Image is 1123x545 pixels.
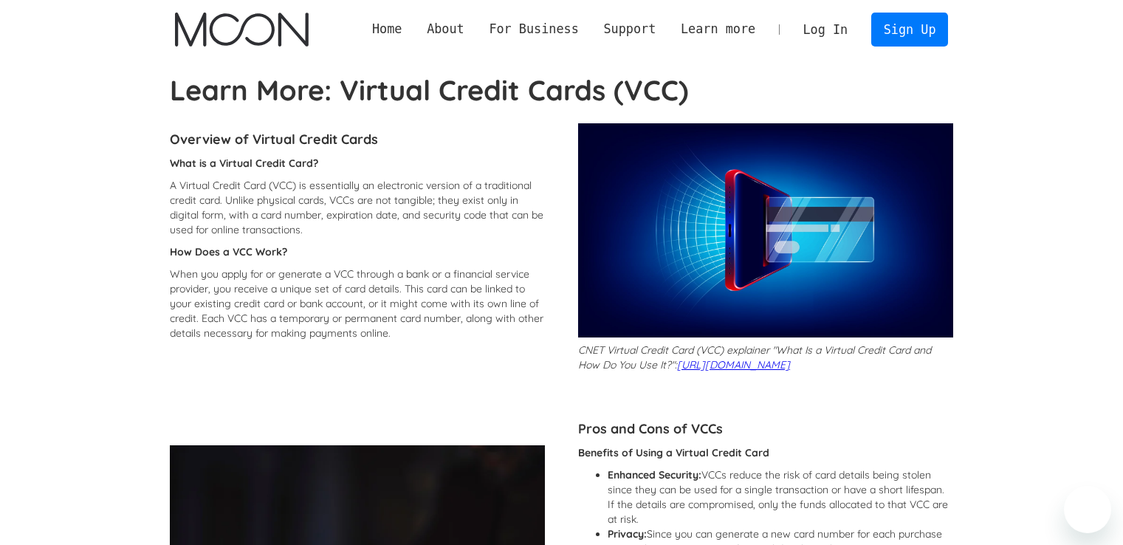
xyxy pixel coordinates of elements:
strong: Learn More: Virtual Credit Cards (VCC) [170,72,689,108]
a: home [175,13,309,47]
a: [URL][DOMAIN_NAME] [677,358,790,371]
strong: Benefits of Using a Virtual Credit Card [578,446,769,459]
strong: Enhanced Security: [608,468,701,481]
img: Moon Logo [175,13,309,47]
div: About [427,20,464,38]
div: Support [591,20,668,38]
strong: How Does a VCC Work? [170,245,287,258]
p: A Virtual Credit Card (VCC) is essentially an electronic version of a traditional credit card. Un... [170,178,545,237]
h4: Pros and Cons of VCCs [578,420,953,438]
iframe: Button to launch messaging window [1064,486,1111,533]
a: Log In [791,13,860,46]
div: For Business [489,20,578,38]
div: Learn more [668,20,768,38]
div: About [414,20,476,38]
p: CNET Virtual Credit Card (VCC) explainer "What Is a Virtual Credit Card and How Do You Use It?": [578,343,953,372]
div: For Business [477,20,591,38]
div: Support [603,20,656,38]
strong: What is a Virtual Credit Card? [170,157,318,170]
h4: Overview of Virtual Credit Cards [170,131,545,148]
div: Learn more [681,20,755,38]
a: Sign Up [871,13,948,46]
a: Home [360,20,414,38]
p: When you apply for or generate a VCC through a bank or a financial service provider, you receive ... [170,267,545,340]
strong: Privacy: [608,527,647,541]
li: VCCs reduce the risk of card details being stolen since they can be used for a single transaction... [608,467,953,527]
